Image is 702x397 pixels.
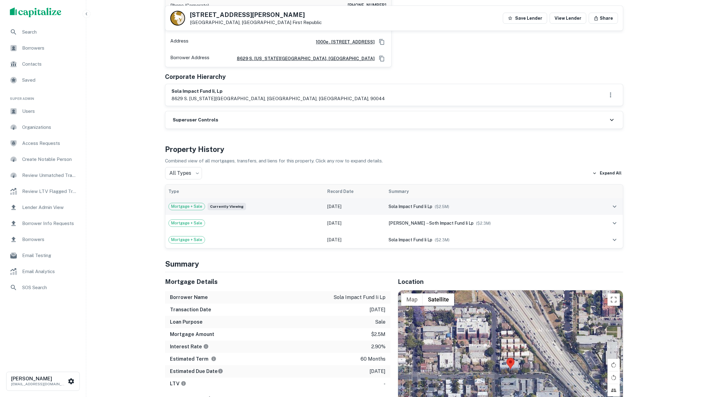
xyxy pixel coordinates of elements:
[377,37,386,47] button: Copy Address
[607,371,620,384] button: Rotate map counterclockwise
[22,204,77,211] span: Lender Admin View
[324,185,385,198] th: Record Date
[348,2,386,9] h6: [PHONE_NUMBER]
[22,172,77,179] span: Review Unmatched Transactions
[429,221,474,226] span: soth impact fund ii lp
[423,293,454,306] button: Show satellite imagery
[5,248,81,263] div: Email Testing
[435,238,450,242] span: ($ 2.3M )
[22,220,77,227] span: Borrower Info Requests
[190,12,322,18] h5: [STREET_ADDRESS][PERSON_NAME]
[22,188,77,195] span: Review LTV Flagged Transactions
[232,55,375,62] a: 8629 s. [US_STATE][GEOGRAPHIC_DATA], [GEOGRAPHIC_DATA]
[333,294,385,301] p: sola impact fund ii lp
[165,144,623,155] h4: Property History
[5,120,81,135] a: Organizations
[22,268,77,275] span: Email Analytics
[5,136,81,151] div: Access Requests
[324,215,385,231] td: [DATE]
[324,198,385,215] td: [DATE]
[169,220,205,226] span: Mortgage + Sale
[609,218,620,228] button: expand row
[22,60,77,68] span: Contacts
[369,306,385,313] p: [DATE]
[169,237,205,243] span: Mortgage + Sale
[5,216,81,231] div: Borrower Info Requests
[22,284,77,291] span: SOS Search
[22,252,77,259] span: Email Testing
[5,104,81,119] a: Users
[401,293,423,306] button: Show street map
[609,235,620,245] button: expand row
[165,167,202,179] div: All Types
[190,20,322,25] p: [GEOGRAPHIC_DATA], [GEOGRAPHIC_DATA]
[165,72,226,81] h5: Corporate Hierarchy
[671,348,702,377] iframe: Chat Widget
[208,203,246,210] span: Currently viewing
[5,89,81,104] li: Super Admin
[165,185,324,198] th: Type
[165,258,623,269] h4: Summary
[5,57,81,72] a: Contacts
[173,117,218,124] h6: Superuser Controls
[211,356,216,362] svg: Term is based on a standard schedule for this type of loan.
[5,280,81,295] a: SOS Search
[170,294,208,301] h6: Borrower Name
[170,318,203,326] h6: Loan Purpose
[5,41,81,55] a: Borrowers
[398,277,623,286] h5: Location
[503,13,547,24] button: Save Lender
[6,372,80,391] button: [PERSON_NAME][EMAIL_ADDRESS][DOMAIN_NAME]
[170,306,211,313] h6: Transaction Date
[591,169,623,178] button: Expand All
[5,264,81,279] div: Email Analytics
[22,124,77,131] span: Organizations
[11,381,67,387] p: [EMAIL_ADDRESS][DOMAIN_NAME]
[22,76,77,84] span: Saved
[5,168,81,183] a: Review Unmatched Transactions
[476,221,491,226] span: ($ 2.3M )
[171,88,385,95] h6: sola impact fund ii, lp
[589,13,618,24] button: Share
[169,203,205,210] span: Mortgage + Sale
[389,237,432,242] span: sola impact fund ii lp
[5,232,81,247] a: Borrowers
[22,28,77,36] span: Search
[609,201,620,212] button: expand row
[371,343,385,350] p: 2.90%
[5,73,81,88] a: Saved
[607,384,620,396] button: Tilt map
[170,355,216,363] h6: Estimated Term
[203,344,209,349] svg: The interest rates displayed on the website are for informational purposes only and may be report...
[22,108,77,115] span: Users
[371,331,385,338] p: $2.5m
[5,25,81,39] a: Search
[170,2,209,9] p: Phone (Corporate)
[377,54,386,63] button: Copy Address
[170,368,223,375] h6: Estimated Due Date
[5,200,81,215] div: Lender Admin View
[170,37,188,47] p: Address
[292,20,322,25] a: First Republic
[22,140,77,147] span: Access Requests
[170,380,186,387] h6: LTV
[181,381,186,386] svg: LTVs displayed on the website are for informational purposes only and may be reported incorrectly...
[22,236,77,243] span: Borrowers
[5,152,81,167] a: Create Notable Person
[311,39,375,45] a: 1000e . [STREET_ADDRESS]
[170,54,209,63] p: Borrower Address
[369,368,385,375] p: [DATE]
[218,368,223,374] svg: Estimate is based on a standard schedule for this type of loan.
[324,231,385,248] td: [DATE]
[435,204,449,209] span: ($ 2.5M )
[165,277,390,286] h5: Mortgage Details
[361,355,385,363] p: 60 months
[389,220,588,227] div: →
